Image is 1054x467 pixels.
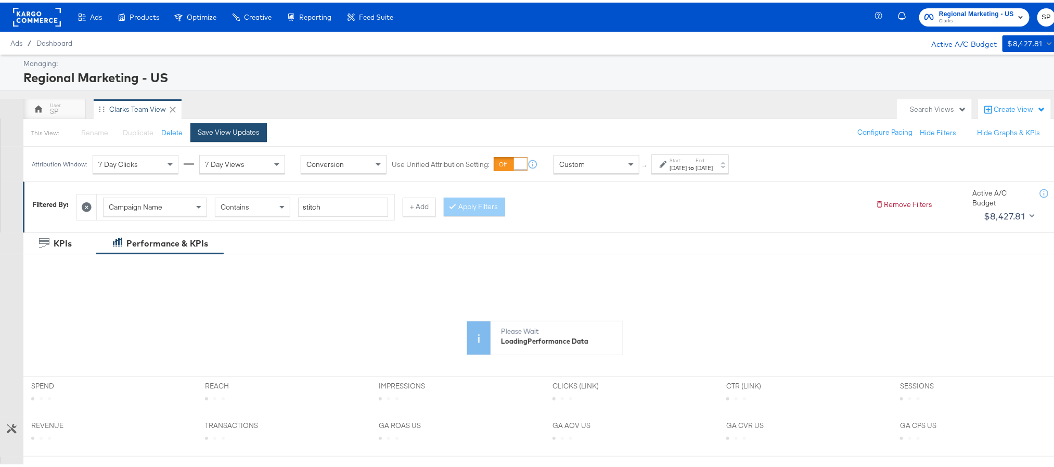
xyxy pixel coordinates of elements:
div: Active A/C Budget [921,33,997,48]
div: Regional Marketing - US [23,66,1053,84]
div: SP [50,104,59,114]
span: ↑ [640,162,650,165]
div: Create View [994,102,1046,112]
button: Delete [161,125,183,135]
button: Remove Filters [876,197,932,207]
span: Ads [10,36,22,45]
div: Active A/C Budget [972,186,1030,205]
span: Rename [81,125,108,135]
div: Clarks Team View [109,102,166,112]
span: 7 Day Clicks [98,157,138,166]
span: Regional Marketing - US [939,6,1014,17]
div: Managing: [23,56,1053,66]
span: Campaign Name [109,200,162,209]
div: Search Views [910,102,967,112]
span: Optimize [187,10,216,19]
button: $8,427.81 [980,205,1037,222]
button: + Add [403,195,436,214]
span: Creative [244,10,272,19]
span: Ads [90,10,102,19]
span: Feed Suite [359,10,393,19]
span: Products [130,10,159,19]
div: [DATE] [696,161,713,170]
button: Save View Updates [190,121,267,139]
span: Custom [559,157,585,166]
div: Save View Updates [198,125,260,135]
div: $8,427.81 [1008,35,1043,48]
div: This View: [31,126,59,135]
span: Conversion [306,157,344,166]
input: Enter a search term [298,195,388,214]
span: Duplicate [123,125,153,135]
label: Use Unified Attribution Setting: [392,157,490,167]
span: SP [1042,9,1051,21]
div: Drag to reorder tab [99,103,105,109]
label: End: [696,154,713,161]
button: Regional Marketing - USClarks [919,6,1030,24]
a: Dashboard [36,36,72,45]
span: 7 Day Views [205,157,245,166]
button: Configure Pacing [850,121,920,139]
span: / [22,36,36,45]
div: Attribution Window: [31,158,87,165]
label: Start: [670,154,687,161]
div: Performance & KPIs [126,235,208,247]
button: Hide Graphs & KPIs [977,125,1040,135]
span: Reporting [299,10,331,19]
div: KPIs [54,235,72,247]
div: $8,427.81 [984,206,1025,222]
strong: to [687,161,696,169]
span: Clarks [939,15,1014,23]
span: Contains [221,200,249,209]
button: Hide Filters [920,125,956,135]
div: [DATE] [670,161,687,170]
div: Filtered By: [32,197,69,207]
